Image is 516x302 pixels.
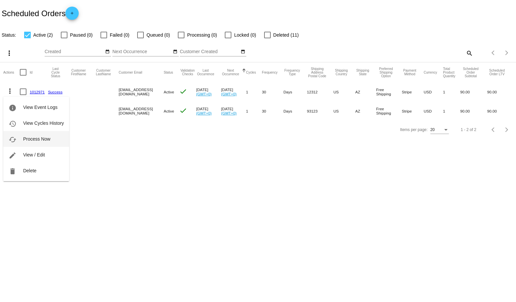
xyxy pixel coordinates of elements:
[9,136,17,144] mat-icon: cached
[23,136,50,142] span: Process Now
[23,105,58,110] span: View Event Logs
[9,167,17,175] mat-icon: delete
[9,151,17,159] mat-icon: edit
[9,120,17,128] mat-icon: history
[23,152,45,157] span: View / Edit
[9,104,17,112] mat-icon: info
[23,168,36,173] span: Delete
[23,120,64,126] span: View Cycles History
